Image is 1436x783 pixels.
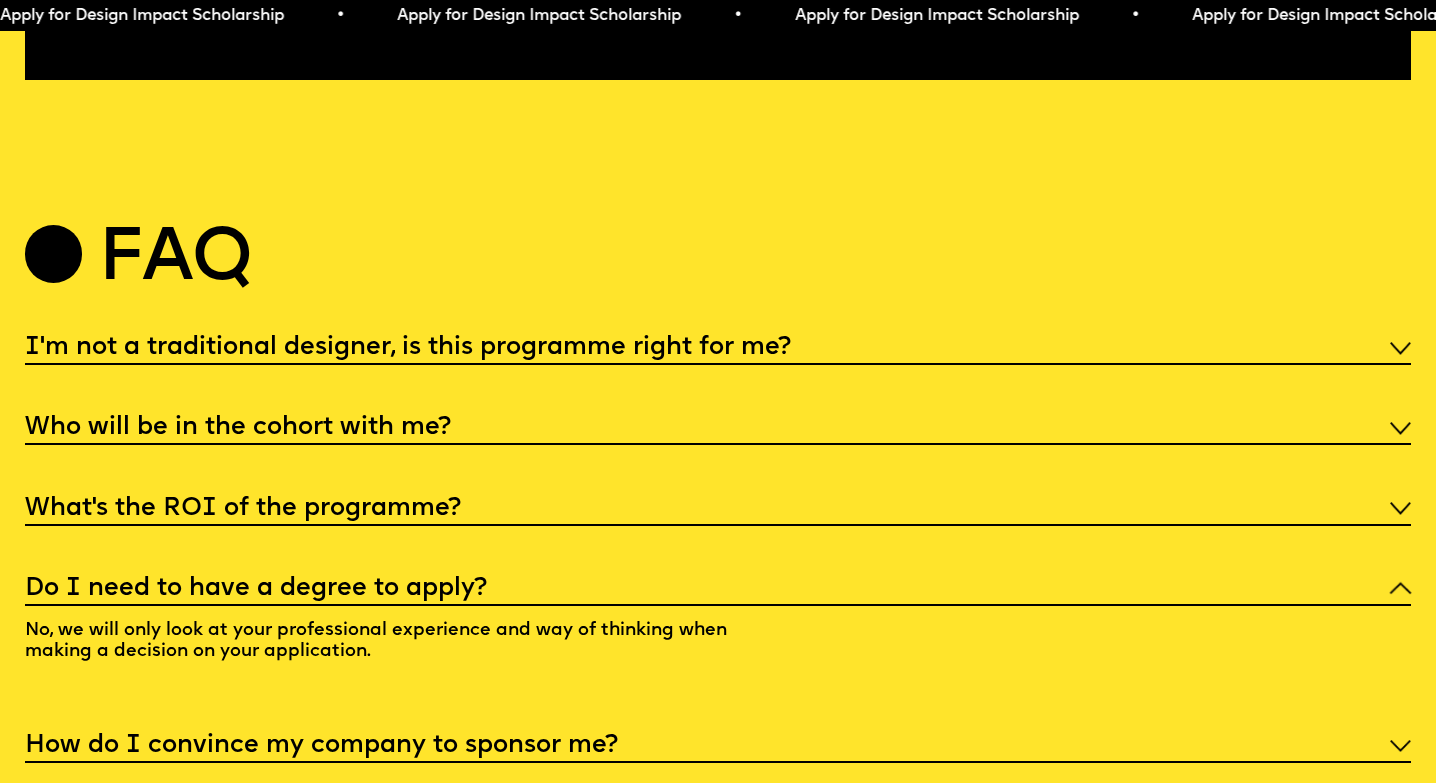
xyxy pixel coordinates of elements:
h5: How do I convince my company to sponsor me? [25,736,618,756]
h2: Faq [98,230,251,293]
h5: What’s the ROI of the programme? [25,499,461,519]
p: No, we will only look at your professional experience and way of thinking when making a decision ... [25,606,743,683]
span: • [732,8,741,24]
span: • [1130,8,1139,24]
h5: I'm not a traditional designer, is this programme right for me? [25,338,791,358]
h5: Who will be in the cohort with me? [25,418,451,438]
span: • [335,8,344,24]
h5: Do I need to have a degree to apply? [25,579,487,599]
